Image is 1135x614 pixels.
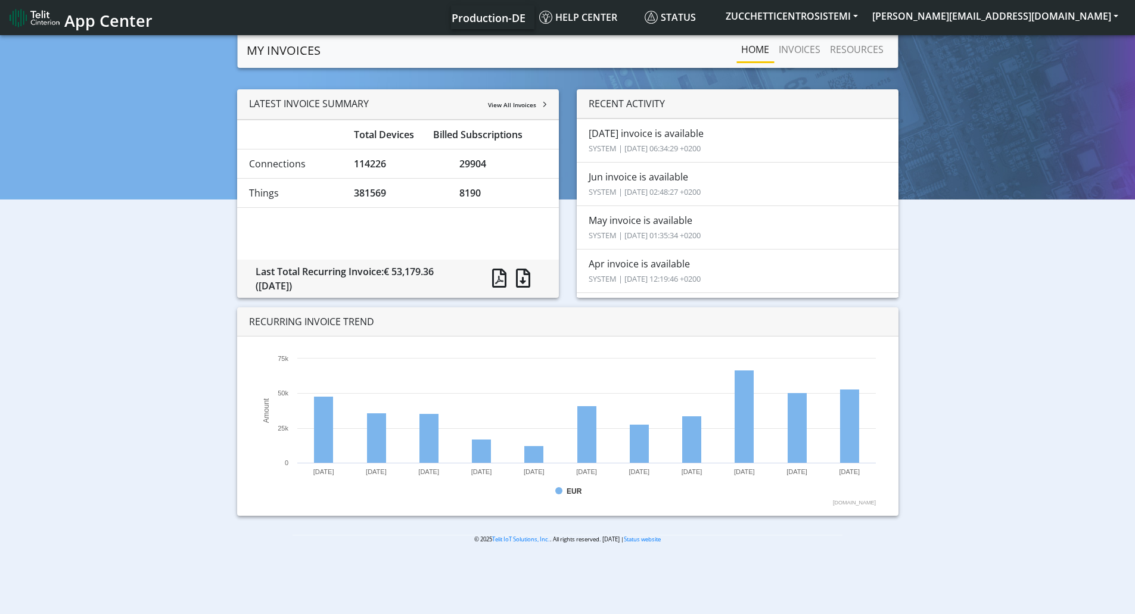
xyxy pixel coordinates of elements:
[278,425,288,432] text: 25k
[576,468,597,475] text: [DATE]
[786,468,807,475] text: [DATE]
[10,8,60,27] img: logo-telit-cinterion-gw-new.png
[825,38,888,61] a: RESOURCES
[247,264,474,293] div: Last Total Recurring Invoice:
[577,292,898,351] li: May report downloaded
[452,11,525,25] span: Production-DE
[577,162,898,206] li: Jun invoice is available
[589,230,701,241] small: SYSTEM | [DATE] 01:35:34 +0200
[865,5,1125,27] button: [PERSON_NAME][EMAIL_ADDRESS][DOMAIN_NAME]
[262,398,270,423] text: Amount
[450,186,556,200] div: 8190
[589,273,701,284] small: SYSTEM | [DATE] 12:19:46 +0200
[734,468,755,475] text: [DATE]
[366,468,387,475] text: [DATE]
[424,127,556,142] div: Billed Subscriptions
[345,186,450,200] div: 381569
[418,468,439,475] text: [DATE]
[345,127,424,142] div: Total Devices
[577,119,898,163] li: [DATE] invoice is available
[471,468,492,475] text: [DATE]
[567,487,582,495] text: EUR
[240,186,346,200] div: Things
[624,535,661,543] a: Status website
[384,265,434,278] span: € 53,179.36
[313,468,334,475] text: [DATE]
[577,89,898,119] div: RECENT ACTIVITY
[681,468,702,475] text: [DATE]
[524,468,545,475] text: [DATE]
[492,535,550,543] a: Telit IoT Solutions, Inc.
[629,468,649,475] text: [DATE]
[450,157,556,171] div: 29904
[736,38,774,61] a: Home
[256,279,465,293] div: ([DATE])
[293,535,842,544] p: © 2025 . All rights reserved. [DATE] |
[833,500,876,506] text: [DOMAIN_NAME]
[534,5,640,29] a: Help center
[539,11,617,24] span: Help center
[247,39,321,63] a: MY INVOICES
[64,10,153,32] span: App Center
[285,459,288,466] text: 0
[645,11,658,24] img: status.svg
[237,307,898,336] div: RECURRING INVOICE TREND
[719,5,865,27] button: ZUCCHETTICENTROSISTEMI
[488,101,536,109] span: View All Invoices
[345,157,450,171] div: 114226
[774,38,825,61] a: INVOICES
[577,249,898,293] li: Apr invoice is available
[278,389,288,397] text: 50k
[589,186,701,197] small: SYSTEM | [DATE] 02:48:27 +0200
[539,11,552,24] img: knowledge.svg
[589,143,701,154] small: SYSTEM | [DATE] 06:34:29 +0200
[645,11,696,24] span: Status
[10,5,151,30] a: App Center
[278,355,288,362] text: 75k
[839,468,860,475] text: [DATE]
[240,157,346,171] div: Connections
[577,205,898,250] li: May invoice is available
[237,89,559,120] div: LATEST INVOICE SUMMARY
[451,5,525,29] a: Your current platform instance
[640,5,719,29] a: Status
